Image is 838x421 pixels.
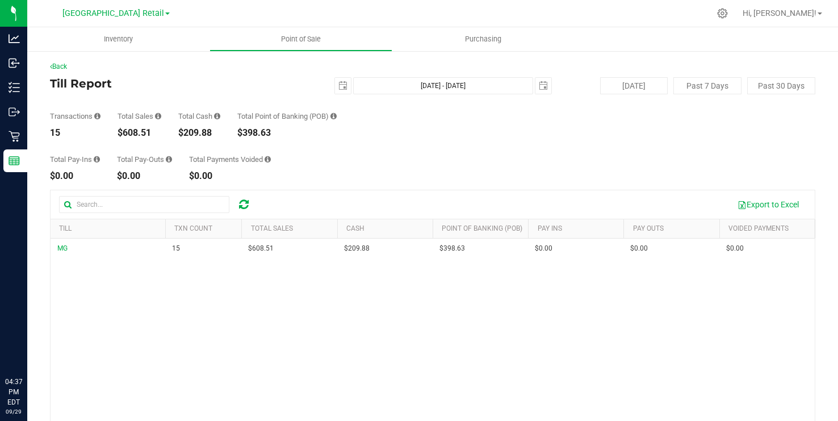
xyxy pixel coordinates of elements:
[9,155,20,166] inline-svg: Reports
[633,224,664,232] a: Pay Outs
[214,112,220,120] i: Sum of all successful, non-voided cash payment transaction amounts (excluding tips and transactio...
[730,195,806,214] button: Export to Excel
[118,112,161,120] div: Total Sales
[178,128,220,137] div: $209.88
[344,243,370,254] span: $209.88
[266,34,336,44] span: Point of Sale
[392,27,575,51] a: Purchasing
[5,407,22,416] p: 09/29
[673,77,741,94] button: Past 7 Days
[189,156,271,163] div: Total Payments Voided
[50,77,305,90] h4: Till Report
[172,243,180,254] span: 15
[535,243,552,254] span: $0.00
[33,328,47,342] iframe: Resource center unread badge
[50,128,100,137] div: 15
[59,196,229,213] input: Search...
[330,112,337,120] i: Sum of the successful, non-voided point-of-banking payment transaction amounts, both via payment ...
[346,224,364,232] a: Cash
[450,34,517,44] span: Purchasing
[439,243,465,254] span: $398.63
[237,112,337,120] div: Total Point of Banking (POB)
[630,243,648,254] span: $0.00
[728,224,789,232] a: Voided Payments
[9,33,20,44] inline-svg: Analytics
[50,172,100,181] div: $0.00
[9,57,20,69] inline-svg: Inbound
[9,106,20,118] inline-svg: Outbound
[27,27,209,51] a: Inventory
[117,156,172,163] div: Total Pay-Outs
[747,77,815,94] button: Past 30 Days
[5,377,22,407] p: 04:37 PM EDT
[117,172,172,181] div: $0.00
[155,112,161,120] i: Sum of all successful, non-voided payment transaction amounts (excluding tips and transaction fee...
[174,224,212,232] a: TXN Count
[743,9,816,18] span: Hi, [PERSON_NAME]!
[535,78,551,94] span: select
[11,330,45,364] iframe: Resource center
[118,128,161,137] div: $608.51
[189,172,271,181] div: $0.00
[9,131,20,142] inline-svg: Retail
[178,112,220,120] div: Total Cash
[251,224,293,232] a: Total Sales
[538,224,562,232] a: Pay Ins
[600,77,668,94] button: [DATE]
[209,27,392,51] a: Point of Sale
[166,156,172,163] i: Sum of all cash pay-outs removed from tills within the date range.
[50,62,67,70] a: Back
[715,8,730,19] div: Manage settings
[94,112,100,120] i: Count of all successful payment transactions, possibly including voids, refunds, and cash-back fr...
[335,78,351,94] span: select
[50,112,100,120] div: Transactions
[237,128,337,137] div: $398.63
[57,244,68,252] span: MG
[89,34,148,44] span: Inventory
[62,9,164,18] span: [GEOGRAPHIC_DATA] Retail
[59,224,72,232] a: Till
[265,156,271,163] i: Sum of all voided payment transaction amounts (excluding tips and transaction fees) within the da...
[9,82,20,93] inline-svg: Inventory
[50,156,100,163] div: Total Pay-Ins
[248,243,274,254] span: $608.51
[94,156,100,163] i: Sum of all cash pay-ins added to tills within the date range.
[442,224,522,232] a: Point of Banking (POB)
[726,243,744,254] span: $0.00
